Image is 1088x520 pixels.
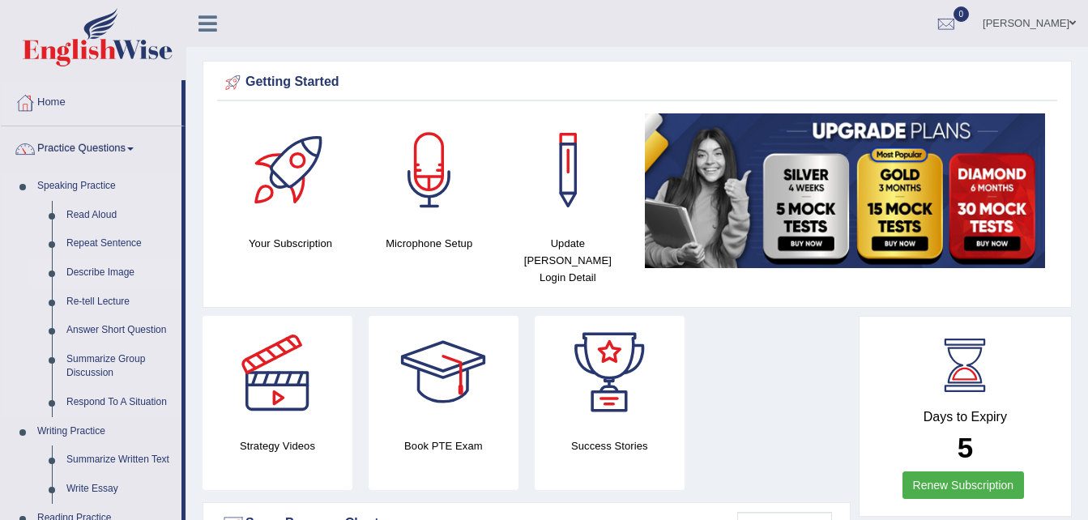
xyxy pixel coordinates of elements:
[59,258,181,288] a: Describe Image
[958,432,973,463] b: 5
[645,113,1045,268] img: small5.jpg
[30,417,181,446] a: Writing Practice
[59,475,181,504] a: Write Essay
[877,410,1053,424] h4: Days to Expiry
[59,229,181,258] a: Repeat Sentence
[30,172,181,201] a: Speaking Practice
[221,70,1053,95] div: Getting Started
[535,437,685,454] h4: Success Stories
[368,235,490,252] h4: Microphone Setup
[506,235,629,286] h4: Update [PERSON_NAME] Login Detail
[59,388,181,417] a: Respond To A Situation
[59,201,181,230] a: Read Aloud
[1,80,181,121] a: Home
[954,6,970,22] span: 0
[59,445,181,475] a: Summarize Written Text
[203,437,352,454] h4: Strategy Videos
[1,126,181,167] a: Practice Questions
[59,288,181,317] a: Re-tell Lecture
[59,316,181,345] a: Answer Short Question
[902,471,1025,499] a: Renew Subscription
[229,235,352,252] h4: Your Subscription
[59,345,181,388] a: Summarize Group Discussion
[369,437,518,454] h4: Book PTE Exam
